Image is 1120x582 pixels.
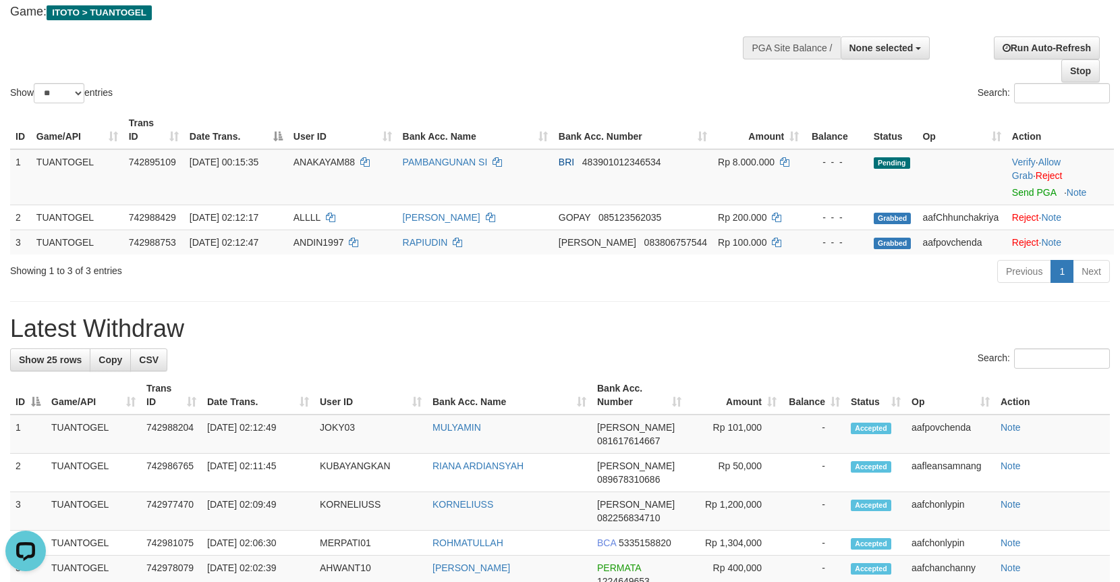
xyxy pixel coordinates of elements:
td: [DATE] 02:09:49 [202,492,314,531]
td: 3 [10,492,46,531]
td: TUANTOGEL [46,454,141,492]
th: Bank Acc. Name: activate to sort column ascending [397,111,553,149]
span: [PERSON_NAME] [559,237,636,248]
a: Reject [1012,237,1039,248]
div: - - - [810,236,862,249]
span: BCA [597,537,616,548]
td: - [782,531,845,556]
span: Copy 083806757544 to clipboard [644,237,707,248]
span: Copy 5335158820 to clipboard [619,537,671,548]
div: - - - [810,211,862,224]
td: [DATE] 02:12:49 [202,415,314,454]
td: TUANTOGEL [46,492,141,531]
span: Copy 089678310686 to clipboard [597,474,660,485]
td: 742988204 [141,415,202,454]
td: aafleansamnang [906,454,995,492]
span: Grabbed [874,238,912,249]
td: 1 [10,415,46,454]
span: Accepted [851,461,891,473]
td: TUANTOGEL [31,149,123,205]
a: Allow Grab [1012,157,1061,181]
td: 742977470 [141,492,202,531]
th: Bank Acc. Number: activate to sort column ascending [553,111,712,149]
th: User ID: activate to sort column ascending [288,111,397,149]
td: aafChhunchakriya [917,205,1006,230]
a: Show 25 rows [10,348,90,371]
a: Send PGA [1012,187,1056,198]
th: Date Trans.: activate to sort column ascending [202,376,314,415]
span: [DATE] 02:12:47 [190,237,258,248]
span: CSV [139,354,159,365]
td: aafpovchenda [917,230,1006,255]
th: Trans ID: activate to sort column ascending [123,111,184,149]
th: Bank Acc. Number: activate to sort column ascending [592,376,687,415]
span: 742988429 [129,212,176,223]
span: PERMATA [597,562,641,573]
th: Balance [804,111,868,149]
th: Action [995,376,1110,415]
a: Stop [1061,59,1100,82]
a: 1 [1051,260,1073,283]
input: Search: [1014,83,1110,103]
a: MULYAMIN [432,422,481,433]
span: Grabbed [874,213,912,224]
span: Pending [874,157,910,169]
a: PAMBANGUNAN SI [403,157,488,167]
h1: Latest Withdraw [10,315,1110,342]
a: Reject [1036,170,1063,181]
td: - [782,492,845,531]
span: Copy 081617614667 to clipboard [597,435,660,446]
a: Run Auto-Refresh [994,36,1100,59]
td: TUANTOGEL [31,205,123,230]
a: Note [1001,562,1021,573]
span: ANAKAYAM88 [293,157,355,167]
th: ID: activate to sort column descending [10,376,46,415]
td: [DATE] 02:11:45 [202,454,314,492]
td: Rp 101,000 [687,415,782,454]
div: PGA Site Balance / [743,36,840,59]
td: 742986765 [141,454,202,492]
span: Copy 082256834710 to clipboard [597,512,660,523]
label: Search: [978,348,1110,369]
td: aafchonlypin [906,492,995,531]
div: - - - [810,155,862,169]
a: Note [1001,537,1021,548]
span: Rp 100.000 [718,237,766,248]
th: Date Trans.: activate to sort column descending [184,111,288,149]
button: Open LiveChat chat widget [5,5,46,46]
th: ID [10,111,31,149]
th: Game/API: activate to sort column ascending [46,376,141,415]
a: [PERSON_NAME] [432,562,510,573]
a: Note [1041,237,1061,248]
th: Op: activate to sort column ascending [917,111,1006,149]
td: TUANTOGEL [31,230,123,255]
span: Accepted [851,563,891,575]
span: [DATE] 02:12:17 [190,212,258,223]
td: Rp 50,000 [687,454,782,492]
label: Show entries [10,83,113,103]
span: Accepted [851,538,891,550]
td: KORNELIUSS [314,492,427,531]
th: Status [868,111,918,149]
td: Rp 1,200,000 [687,492,782,531]
td: 2 [10,205,31,230]
span: BRI [559,157,574,167]
th: Amount: activate to sort column ascending [687,376,782,415]
a: RAPIUDIN [403,237,448,248]
td: KUBAYANGKAN [314,454,427,492]
td: Rp 1,304,000 [687,531,782,556]
a: Note [1001,422,1021,433]
a: CSV [130,348,167,371]
label: Search: [978,83,1110,103]
td: TUANTOGEL [46,531,141,556]
span: [DATE] 00:15:35 [190,157,258,167]
div: Showing 1 to 3 of 3 entries [10,259,457,277]
a: Verify [1012,157,1036,167]
a: KORNELIUSS [432,499,493,510]
td: MERPATI01 [314,531,427,556]
a: Note [1001,499,1021,510]
span: Accepted [851,500,891,511]
a: RIANA ARDIANSYAH [432,460,524,471]
select: Showentries [34,83,84,103]
a: [PERSON_NAME] [403,212,480,223]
